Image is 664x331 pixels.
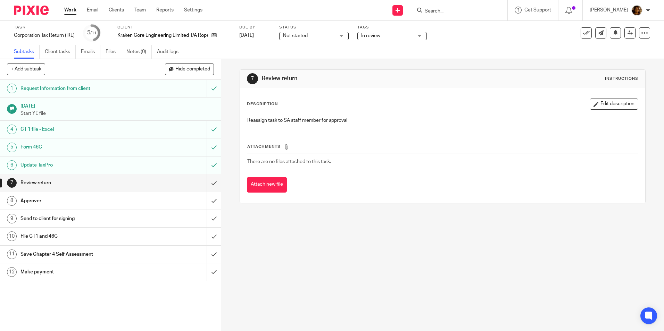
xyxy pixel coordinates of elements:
div: 4 [7,125,17,134]
img: Pixie [14,6,49,15]
div: 8 [7,196,17,206]
h1: Review return [20,178,140,188]
a: Settings [184,7,202,14]
a: Files [106,45,121,59]
a: Emails [81,45,100,59]
span: Hide completed [175,67,210,72]
button: Edit description [590,99,638,110]
span: Attachments [247,145,281,148]
img: Arvinder.jpeg [631,5,642,16]
p: Reassign task to SA staff member for approval [247,117,638,124]
div: 5 [7,143,17,152]
a: Notes (0) [126,45,152,59]
a: Email [87,7,98,14]
label: Status [279,25,349,30]
a: Subtasks [14,45,40,59]
div: 7 [247,73,258,84]
a: Client tasks [45,45,76,59]
p: Description [247,101,278,107]
div: Corporation Tax Return (IRE) [14,32,75,39]
div: 5 [87,29,97,37]
div: 11 [7,249,17,259]
div: 1 [7,84,17,93]
a: Team [134,7,146,14]
button: Hide completed [165,63,214,75]
div: 9 [7,214,17,223]
span: Get Support [524,8,551,12]
h1: Save Chapter 4 Self Assessment [20,249,140,260]
div: Instructions [605,76,638,82]
h1: Form 46G [20,142,140,152]
h1: File CT1 and 46G [20,231,140,241]
div: 7 [7,178,17,188]
span: [DATE] [239,33,254,38]
h1: Send to client for signing [20,213,140,224]
label: Due by [239,25,271,30]
h1: Request Information from client [20,83,140,94]
button: Attach new file [247,177,287,193]
button: + Add subtask [7,63,45,75]
div: 12 [7,267,17,277]
p: [PERSON_NAME] [590,7,628,14]
label: Client [117,25,231,30]
span: There are no files attached to this task. [247,159,331,164]
input: Search [424,8,487,15]
span: In review [361,33,380,38]
p: Kraken Core Engineering Limited T/A Rope Dock [117,32,208,39]
span: Not started [283,33,308,38]
a: Work [64,7,76,14]
h1: Make payment [20,267,140,277]
small: /11 [90,31,97,35]
a: Audit logs [157,45,184,59]
p: Start YE file [20,110,214,117]
h1: [DATE] [20,101,214,110]
div: 10 [7,231,17,241]
h1: Review return [262,75,457,82]
label: Tags [357,25,427,30]
div: 6 [7,160,17,170]
a: Clients [109,7,124,14]
h1: Update TaxPro [20,160,140,170]
h1: CT 1 file - Excel [20,124,140,135]
h1: Approver [20,196,140,206]
label: Task [14,25,75,30]
a: Reports [156,7,174,14]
